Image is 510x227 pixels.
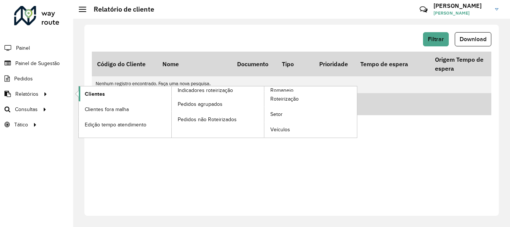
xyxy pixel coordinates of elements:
a: Pedidos não Roteirizados [172,112,264,127]
span: Filtrar [428,36,444,42]
a: Clientes [79,86,171,101]
span: Consultas [15,105,38,113]
span: Veículos [270,126,290,134]
span: Tático [14,121,28,129]
a: Veículos [264,122,357,137]
a: Pedidos agrupados [172,96,264,111]
span: Download [460,36,486,42]
a: Contato Rápido [416,1,432,18]
span: Clientes [85,90,105,98]
span: Indicadores roteirização [178,86,233,94]
span: Roteirização [270,95,299,103]
button: Filtrar [423,32,449,46]
th: Tipo [277,52,314,76]
span: [PERSON_NAME] [433,10,489,16]
a: Roteirização [264,92,357,107]
span: Painel [16,44,30,52]
th: Tempo de espera [355,52,430,76]
th: Origem Tempo de espera [430,52,504,76]
a: Indicadores roteirização [79,86,264,138]
h3: [PERSON_NAME] [433,2,489,9]
span: Pedidos [14,75,33,83]
span: Clientes fora malha [85,105,129,113]
span: Pedidos não Roteirizados [178,116,237,123]
th: Documento [232,52,277,76]
h2: Relatório de cliente [86,5,154,13]
a: Setor [264,107,357,122]
th: Prioridade [314,52,355,76]
span: Setor [270,110,283,118]
a: Romaneio [172,86,357,138]
th: Código do Cliente [92,52,157,76]
th: Nome [157,52,232,76]
button: Download [455,32,491,46]
span: Pedidos agrupados [178,100,223,108]
span: Edição tempo atendimento [85,121,146,129]
a: Clientes fora malha [79,102,171,117]
span: Relatórios [15,90,38,98]
span: Romaneio [270,86,293,94]
span: Painel de Sugestão [15,59,60,67]
a: Edição tempo atendimento [79,117,171,132]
